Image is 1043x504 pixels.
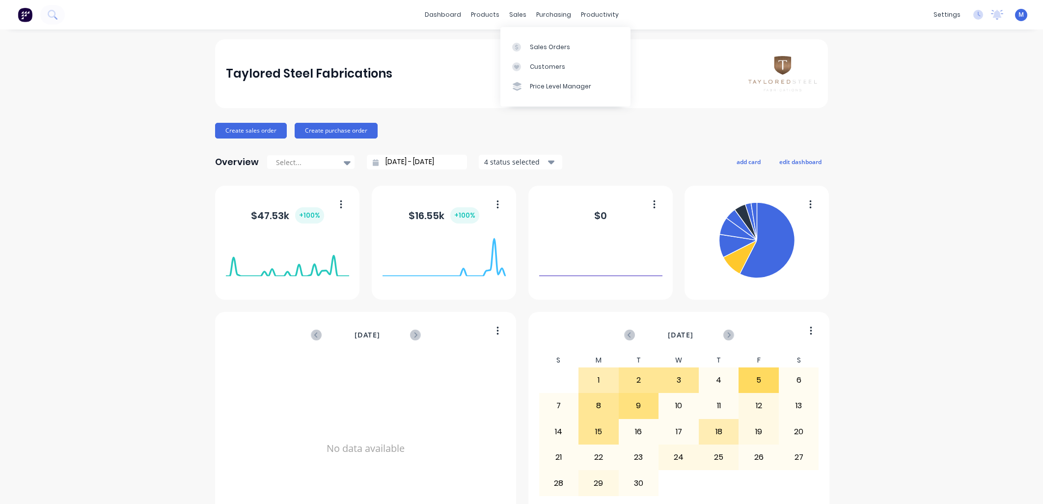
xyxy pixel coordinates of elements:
[779,368,819,392] div: 6
[579,445,618,470] div: 22
[699,393,739,418] div: 11
[619,445,659,470] div: 23
[699,353,739,367] div: T
[466,7,504,22] div: products
[619,368,659,392] div: 2
[504,7,531,22] div: sales
[479,155,562,169] button: 4 status selected
[450,207,479,224] div: + 100 %
[659,445,698,470] div: 24
[500,37,631,56] a: Sales Orders
[355,330,380,340] span: [DATE]
[730,155,767,168] button: add card
[739,368,778,392] div: 5
[619,393,659,418] div: 9
[18,7,32,22] img: Factory
[779,393,819,418] div: 13
[779,445,819,470] div: 27
[739,353,779,367] div: F
[659,393,698,418] div: 10
[579,420,618,444] div: 15
[619,471,659,495] div: 30
[668,330,693,340] span: [DATE]
[420,7,466,22] a: dashboard
[539,353,579,367] div: S
[579,471,618,495] div: 29
[215,123,287,139] button: Create sales order
[773,155,828,168] button: edit dashboard
[1018,10,1024,19] span: M
[484,157,546,167] div: 4 status selected
[539,445,578,470] div: 21
[579,368,618,392] div: 1
[500,57,631,77] a: Customers
[539,420,578,444] div: 14
[215,152,259,172] div: Overview
[619,420,659,444] div: 16
[539,471,578,495] div: 28
[739,393,778,418] div: 12
[530,82,591,91] div: Price Level Manager
[659,353,699,367] div: W
[295,123,378,139] button: Create purchase order
[500,77,631,96] a: Price Level Manager
[739,445,778,470] div: 26
[659,420,698,444] div: 17
[699,445,739,470] div: 25
[530,43,570,52] div: Sales Orders
[619,353,659,367] div: T
[295,207,324,224] div: + 100 %
[779,420,819,444] div: 20
[531,7,576,22] div: purchasing
[779,353,819,367] div: S
[530,62,565,71] div: Customers
[576,7,624,22] div: productivity
[226,64,392,84] div: Taylored Steel Fabrications
[251,207,324,224] div: $ 47.53k
[539,393,578,418] div: 7
[659,368,698,392] div: 3
[594,208,607,223] div: $ 0
[409,207,479,224] div: $ 16.55k
[929,7,965,22] div: settings
[578,353,619,367] div: M
[748,56,817,91] img: Taylored Steel Fabrications
[579,393,618,418] div: 8
[699,368,739,392] div: 4
[739,420,778,444] div: 19
[699,420,739,444] div: 18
